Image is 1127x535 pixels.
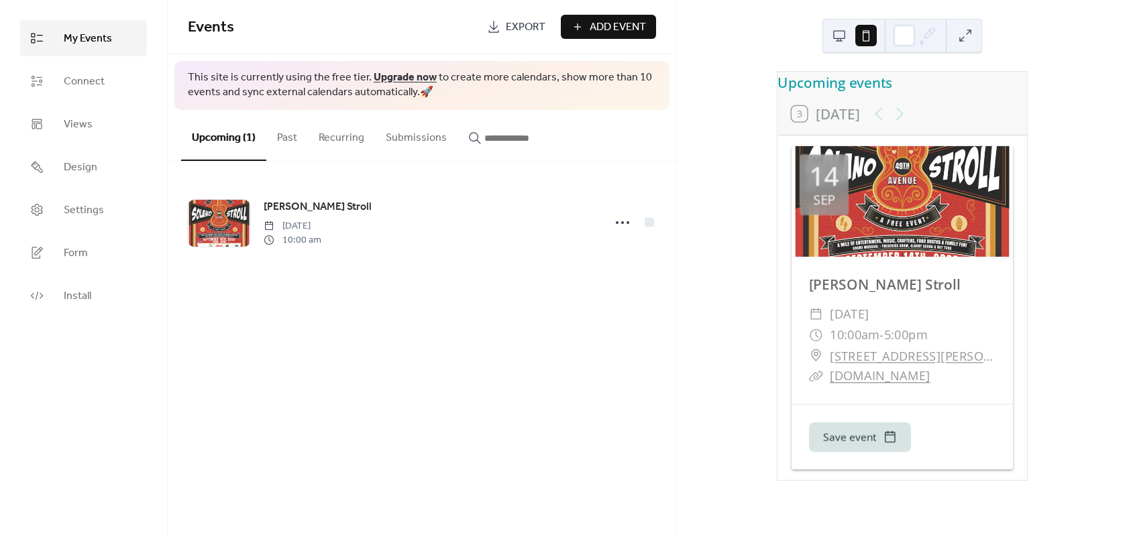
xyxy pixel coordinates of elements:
[64,31,112,47] span: My Events
[20,106,147,142] a: Views
[879,324,884,345] span: -
[830,304,869,324] span: [DATE]
[813,193,835,206] div: Sep
[188,13,234,42] span: Events
[808,422,910,452] button: Save event
[181,110,266,161] button: Upcoming (1)
[264,233,321,247] span: 10:00 am
[830,324,879,345] span: 10:00am
[808,324,822,345] div: ​
[20,278,147,314] a: Install
[808,304,822,324] div: ​
[830,368,930,385] a: [DOMAIN_NAME]
[20,192,147,228] a: Settings
[374,67,437,88] a: Upgrade now
[590,19,646,36] span: Add Event
[20,149,147,185] a: Design
[477,15,555,39] a: Export
[808,275,959,294] a: [PERSON_NAME] Stroll
[64,202,104,219] span: Settings
[808,366,822,387] div: ​
[308,110,375,160] button: Recurring
[64,117,93,133] span: Views
[264,199,372,215] span: [PERSON_NAME] Stroll
[64,245,88,261] span: Form
[20,20,147,56] a: My Events
[808,345,822,366] div: ​
[264,198,372,216] a: [PERSON_NAME] Stroll
[266,110,308,160] button: Past
[264,219,321,233] span: [DATE]
[20,235,147,271] a: Form
[64,74,105,90] span: Connect
[809,164,839,190] div: 14
[561,15,656,39] button: Add Event
[830,345,996,366] a: [STREET_ADDRESS][PERSON_NAME]
[188,70,656,101] span: This site is currently using the free tier. to create more calendars, show more than 10 events an...
[375,110,458,160] button: Submissions
[64,288,91,304] span: Install
[883,324,927,345] span: 5:00pm
[64,160,97,176] span: Design
[506,19,545,36] span: Export
[777,72,1027,93] div: Upcoming events
[20,63,147,99] a: Connect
